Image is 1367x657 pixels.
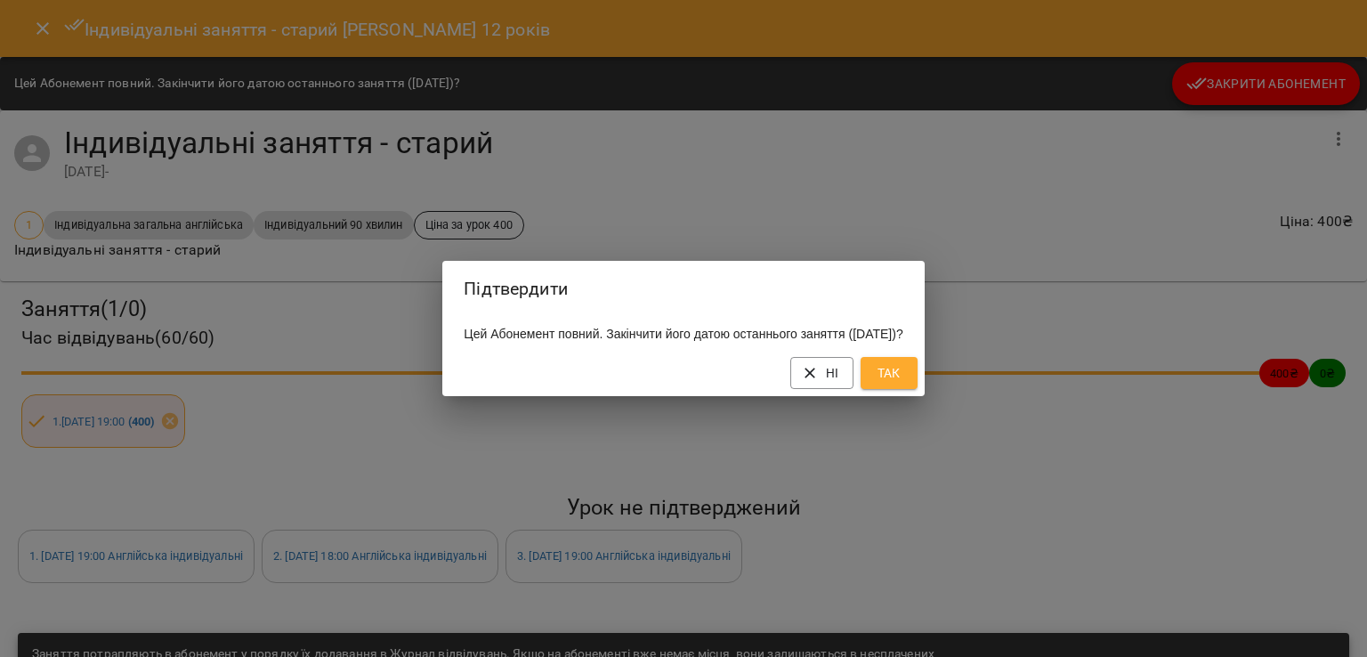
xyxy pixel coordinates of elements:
div: Цей Абонемент повний. Закінчити його датою останнього заняття ([DATE])? [442,318,924,350]
h2: Підтвердити [464,275,902,303]
button: Так [861,357,918,389]
button: Ні [790,357,853,389]
span: Так [875,362,903,384]
span: Ні [805,362,839,384]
